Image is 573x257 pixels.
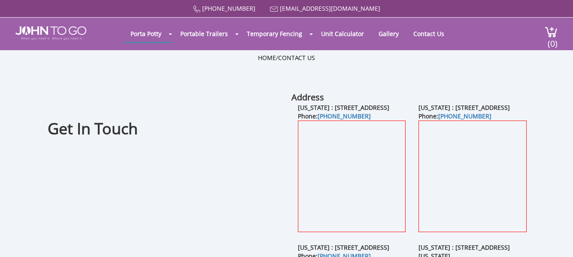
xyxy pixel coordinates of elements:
[545,26,558,38] img: cart a
[438,112,491,120] a: [PHONE_NUMBER]
[193,6,200,13] img: Call
[418,103,510,112] b: [US_STATE] : [STREET_ADDRESS]
[124,25,168,42] a: Porta Potty
[278,54,315,62] a: Contact Us
[372,25,405,42] a: Gallery
[318,112,371,120] a: [PHONE_NUMBER]
[315,25,370,42] a: Unit Calculator
[240,25,309,42] a: Temporary Fencing
[291,91,324,103] b: Address
[298,112,371,120] b: Phone:
[539,223,573,257] button: Live Chat
[174,25,234,42] a: Portable Trailers
[258,54,315,62] ul: /
[407,25,451,42] a: Contact Us
[280,4,380,12] a: [EMAIL_ADDRESS][DOMAIN_NAME]
[547,31,558,49] span: (0)
[48,118,284,139] h1: Get In Touch
[298,103,389,112] b: [US_STATE] : [STREET_ADDRESS]
[418,112,491,120] b: Phone:
[270,6,278,12] img: Mail
[258,54,276,62] a: Home
[15,26,86,40] img: JOHN to go
[202,4,255,12] a: [PHONE_NUMBER]
[298,243,389,251] b: [US_STATE] : [STREET_ADDRESS]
